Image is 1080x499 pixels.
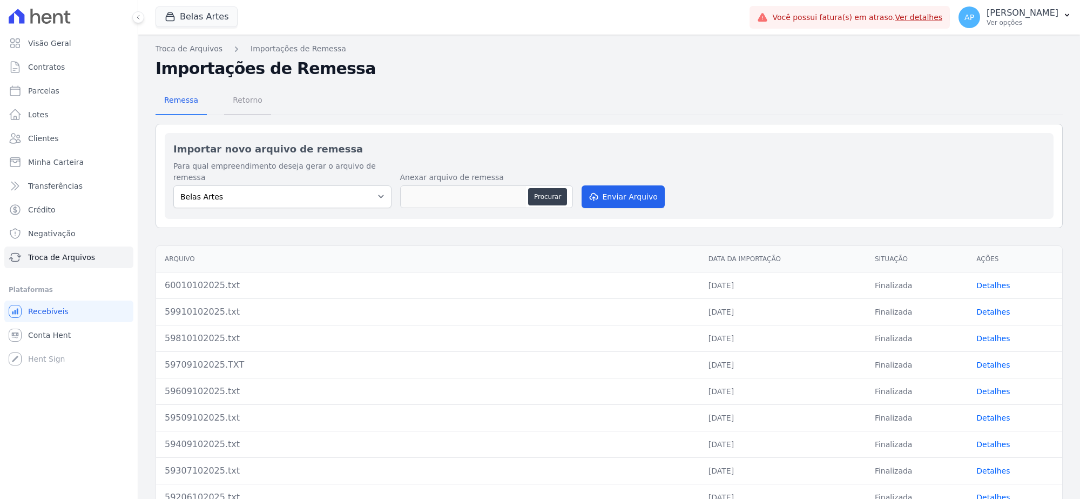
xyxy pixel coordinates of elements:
[528,188,567,205] button: Procurar
[156,246,700,272] th: Arquivo
[156,43,222,55] a: Troca de Arquivos
[976,387,1010,396] a: Detalhes
[866,246,968,272] th: Situação
[28,252,95,263] span: Troca de Arquivos
[987,18,1058,27] p: Ver opções
[4,301,133,322] a: Recebíveis
[895,13,943,22] a: Ver detalhes
[976,467,1010,475] a: Detalhes
[700,431,866,457] td: [DATE]
[165,305,691,318] div: 59910102025.txt
[4,32,133,54] a: Visão Geral
[964,14,974,21] span: AP
[9,283,129,296] div: Plataformas
[173,161,391,183] label: Para qual empreendimento deseja gerar o arquivo de remessa
[156,59,1063,78] h2: Importações de Remessa
[28,204,56,215] span: Crédito
[165,279,691,292] div: 60010102025.txt
[4,104,133,125] a: Lotes
[976,440,1010,449] a: Detalhes
[700,404,866,431] td: [DATE]
[772,12,942,23] span: Você possui fatura(s) em atraso.
[700,325,866,351] td: [DATE]
[165,332,691,345] div: 59810102025.txt
[28,133,58,144] span: Clientes
[4,247,133,268] a: Troca de Arquivos
[866,272,968,298] td: Finalizada
[156,6,238,27] button: Belas Artes
[866,457,968,484] td: Finalizada
[226,89,269,111] span: Retorno
[28,157,84,168] span: Minha Carteira
[4,199,133,221] a: Crédito
[165,411,691,424] div: 59509102025.txt
[165,385,691,398] div: 59609102025.txt
[976,281,1010,290] a: Detalhes
[251,43,346,55] a: Importações de Remessa
[700,298,866,325] td: [DATE]
[4,223,133,244] a: Negativação
[28,330,71,341] span: Conta Hent
[976,308,1010,316] a: Detalhes
[224,87,271,115] a: Retorno
[28,38,71,49] span: Visão Geral
[156,87,207,115] a: Remessa
[173,142,1045,156] h2: Importar novo arquivo de remessa
[4,56,133,78] a: Contratos
[4,151,133,173] a: Minha Carteira
[968,246,1062,272] th: Ações
[28,85,59,96] span: Parcelas
[400,172,573,183] label: Anexar arquivo de remessa
[4,80,133,102] a: Parcelas
[866,298,968,325] td: Finalizada
[700,457,866,484] td: [DATE]
[700,246,866,272] th: Data da Importação
[987,8,1058,18] p: [PERSON_NAME]
[28,181,83,191] span: Transferências
[156,43,1063,55] nav: Breadcrumb
[28,306,69,317] span: Recebíveis
[866,431,968,457] td: Finalizada
[700,351,866,378] td: [DATE]
[700,378,866,404] td: [DATE]
[156,87,271,115] nav: Tab selector
[158,89,205,111] span: Remessa
[866,351,968,378] td: Finalizada
[866,404,968,431] td: Finalizada
[165,358,691,371] div: 59709102025.TXT
[28,228,76,239] span: Negativação
[28,109,49,120] span: Lotes
[28,62,65,72] span: Contratos
[582,185,665,208] button: Enviar Arquivo
[950,2,1080,32] button: AP [PERSON_NAME] Ver opções
[4,175,133,197] a: Transferências
[866,378,968,404] td: Finalizada
[165,438,691,451] div: 59409102025.txt
[4,324,133,346] a: Conta Hent
[165,464,691,477] div: 59307102025.txt
[976,361,1010,369] a: Detalhes
[700,272,866,298] td: [DATE]
[976,414,1010,422] a: Detalhes
[4,128,133,149] a: Clientes
[976,334,1010,343] a: Detalhes
[866,325,968,351] td: Finalizada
